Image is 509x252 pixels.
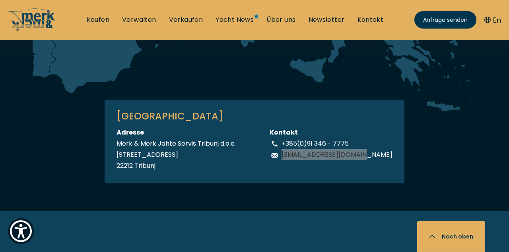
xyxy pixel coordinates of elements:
button: Nach oben [417,221,485,252]
strong: Adresse [117,128,144,137]
a: Kontakt [357,15,384,24]
a: Über uns [266,15,295,24]
strong: Kontakt [270,128,298,137]
a: Yacht News [216,15,254,24]
button: En [484,15,501,25]
p: [EMAIL_ADDRESS][DOMAIN_NAME] [282,149,392,160]
h3: [GEOGRAPHIC_DATA] [117,112,392,121]
div: 22212 Tribunj [117,160,236,171]
button: Show Accessibility Preferences [8,218,34,244]
span: Anfrage senden [423,16,468,24]
a: Newsletter [309,15,345,24]
a: Anfrage senden [414,11,476,29]
p: +385(0)91 346 - 7775 [282,138,349,149]
div: [STREET_ADDRESS] [117,149,236,160]
div: Merk & Merk Jahte Servis Tribunj d.o.o. [117,138,236,149]
a: Kaufen [87,15,109,24]
a: Verwalten [122,15,156,24]
a: Verkaufen [169,15,203,24]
